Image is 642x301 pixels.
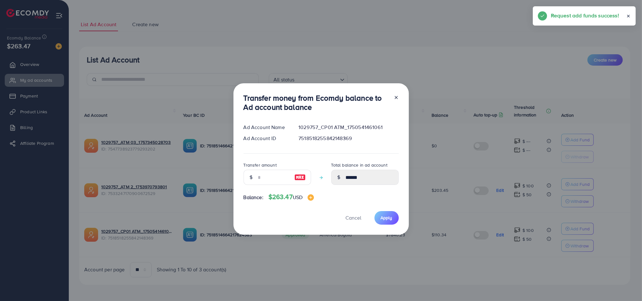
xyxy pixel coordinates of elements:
img: image [308,194,314,201]
span: Apply [381,215,392,221]
h3: Transfer money from Ecomdy balance to Ad account balance [244,93,389,112]
label: Total balance in ad account [331,162,387,168]
div: Ad Account Name [239,124,294,131]
h4: $263.47 [268,193,314,201]
iframe: Chat [615,273,637,296]
div: 1029757_CP01 ATM_1750541461061 [293,124,403,131]
h5: Request add funds success! [551,11,619,20]
label: Transfer amount [244,162,277,168]
button: Apply [374,211,399,225]
span: Cancel [346,214,362,221]
span: Balance: [244,194,263,201]
button: Cancel [338,211,369,225]
span: USD [293,194,303,201]
div: 7518518255842148369 [293,135,403,142]
img: image [294,174,306,181]
div: Ad Account ID [239,135,294,142]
